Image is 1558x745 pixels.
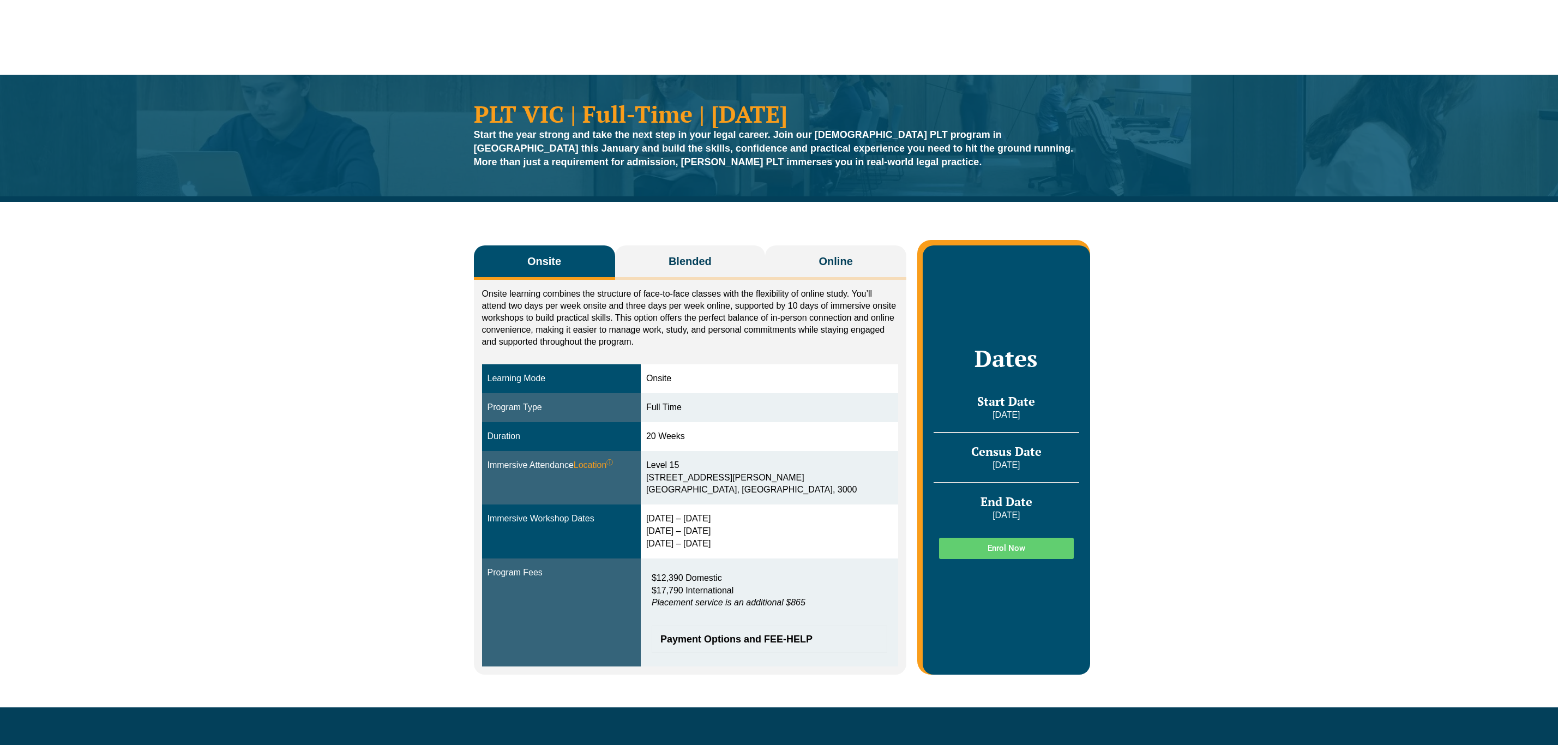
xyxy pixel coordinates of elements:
div: Tabs. Open items with Enter or Space, close with Escape and navigate using the Arrow keys. [474,245,907,675]
div: Learning Mode [488,372,635,385]
div: Level 15 [STREET_ADDRESS][PERSON_NAME] [GEOGRAPHIC_DATA], [GEOGRAPHIC_DATA], 3000 [646,459,893,497]
span: Enrol Now [988,544,1025,552]
div: Full Time [646,401,893,414]
span: Location [574,459,613,472]
div: [DATE] – [DATE] [DATE] – [DATE] [DATE] – [DATE] [646,513,893,550]
strong: Start the year strong and take the next step in your legal career. Join our [DEMOGRAPHIC_DATA] PL... [474,129,1074,167]
span: Start Date [977,393,1035,409]
span: Online [819,254,853,269]
p: Onsite learning combines the structure of face-to-face classes with the flexibility of online stu... [482,288,899,348]
p: [DATE] [934,409,1079,421]
h2: Dates [934,345,1079,372]
div: Program Fees [488,567,635,579]
em: Placement service is an additional $865 [652,598,805,607]
p: [DATE] [934,459,1079,471]
div: Immersive Attendance [488,459,635,472]
span: Blended [669,254,712,269]
p: [DATE] [934,509,1079,521]
span: Onsite [527,254,561,269]
span: Payment Options and FEE-HELP [660,634,868,644]
span: $12,390 Domestic [652,573,722,582]
span: Census Date [971,443,1042,459]
span: End Date [980,494,1032,509]
div: Duration [488,430,635,443]
span: $17,790 International [652,586,733,595]
h1: PLT VIC | Full-Time | [DATE] [474,102,1085,125]
a: Enrol Now [939,538,1073,559]
div: Onsite [646,372,893,385]
sup: ⓘ [606,459,613,466]
div: Program Type [488,401,635,414]
div: 20 Weeks [646,430,893,443]
div: Immersive Workshop Dates [488,513,635,525]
